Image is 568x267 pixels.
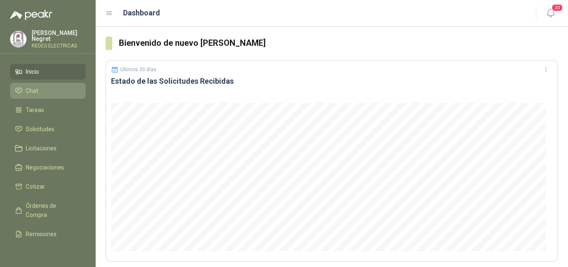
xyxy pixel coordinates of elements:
span: Negociaciones [26,163,64,172]
span: Cotizar [26,182,45,191]
span: Remisiones [26,230,57,239]
a: Configuración [10,245,86,261]
p: [PERSON_NAME] Negret [32,30,86,42]
a: Chat [10,83,86,99]
a: Tareas [10,102,86,118]
h3: Estado de las Solicitudes Recibidas [111,76,553,86]
span: Órdenes de Compra [26,201,78,220]
p: Últimos 30 días [120,67,156,72]
span: Solicitudes [26,125,54,134]
a: Licitaciones [10,140,86,156]
a: Solicitudes [10,121,86,137]
img: Logo peakr [10,10,52,20]
span: 20 [551,4,563,12]
a: Remisiones [10,226,86,242]
h1: Dashboard [123,7,160,19]
span: Inicio [26,67,39,76]
span: Chat [26,86,38,95]
p: REDES ELECTRICAS [32,43,86,48]
a: Cotizar [10,179,86,195]
a: Inicio [10,64,86,80]
h3: Bienvenido de nuevo [PERSON_NAME] [119,37,558,50]
img: Company Logo [10,31,26,47]
span: Licitaciones [26,144,57,153]
button: 20 [543,6,558,21]
span: Tareas [26,105,44,115]
a: Negociaciones [10,160,86,175]
a: Órdenes de Compra [10,198,86,223]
